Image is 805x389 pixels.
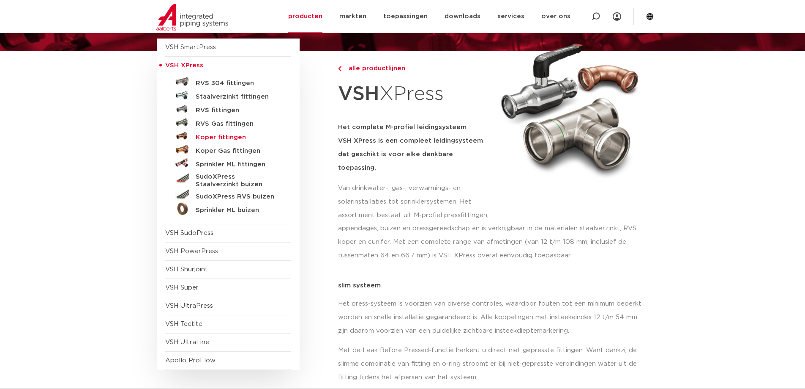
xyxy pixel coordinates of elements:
h5: RVS fittingen [196,107,279,114]
h5: SudoXPress Staalverzinkt buizen [196,173,279,188]
a: SudoXPress RVS buizen [165,188,291,202]
h5: Sprinkler ML buizen [196,207,279,214]
h5: RVS Gas fittingen [196,120,279,128]
a: VSH SudoPress [165,230,213,236]
p: Het press-systeem is voorzien van diverse controles, waardoor fouten tot een minimum beperkt word... [338,297,649,338]
a: VSH UltraLine [165,339,209,345]
a: VSH SmartPress [165,44,216,50]
a: VSH PowerPress [165,248,218,254]
h5: RVS 304 fittingen [196,80,279,87]
a: Sprinkler ML fittingen [165,156,291,170]
a: alle productlijnen [338,63,491,74]
h5: Staalverzinkt fittingen [196,93,279,101]
a: Koper fittingen [165,129,291,143]
h5: Het complete M-profiel leidingsysteem VSH XPress is een compleet leidingsysteem dat geschikt is v... [338,121,491,175]
a: VSH Tectite [165,321,202,327]
h5: Koper fittingen [196,134,279,141]
span: alle productlijnen [344,65,405,72]
a: RVS fittingen [165,102,291,116]
p: slim systeem [338,282,649,289]
a: RVS 304 fittingen [165,75,291,88]
a: Sprinkler ML buizen [165,202,291,215]
a: Apollo ProFlow [165,357,216,364]
h5: SudoXPress RVS buizen [196,193,279,201]
p: Met de Leak Before Pressed-functie herkent u direct niet gepresste fittingen. Want dankzij de sli... [338,344,649,384]
img: chevron-right.svg [338,66,341,72]
a: RVS Gas fittingen [165,116,291,129]
h5: Koper Gas fittingen [196,147,279,155]
span: VSH XPress [165,62,203,69]
a: Koper Gas fittingen [165,143,291,156]
a: VSH UltraPress [165,303,213,309]
p: Van drinkwater-, gas-, verwarmings- en solarinstallaties tot sprinklersystemen. Het assortiment b... [338,182,491,222]
h1: XPress [338,78,491,110]
a: VSH Shurjoint [165,266,208,273]
h5: Sprinkler ML fittingen [196,161,279,168]
strong: VSH [338,84,379,104]
a: Staalverzinkt fittingen [165,88,291,102]
a: SudoXPress Staalverzinkt buizen [165,170,291,188]
p: appendages, buizen en pressgereedschap en is verkrijgbaar in de materialen staalverzinkt, RVS, ko... [338,222,649,262]
a: VSH Super [165,284,199,291]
